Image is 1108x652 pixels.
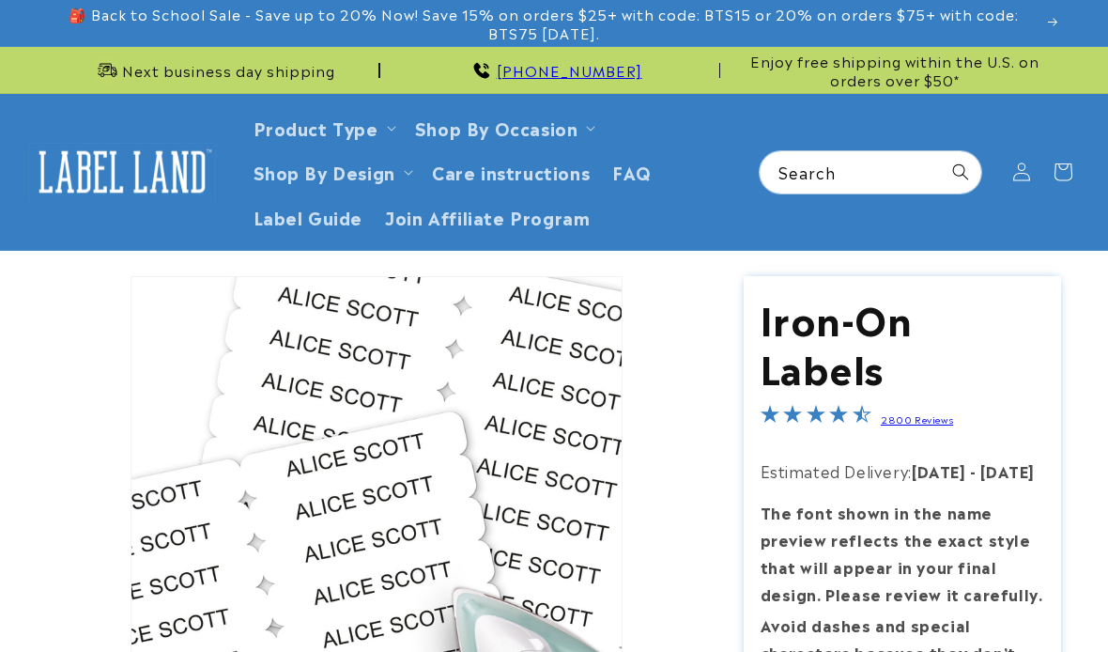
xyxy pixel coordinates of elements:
[242,194,375,239] a: Label Guide
[728,52,1061,88] span: Enjoy free shipping within the U.S. on orders over $50*
[761,501,1043,604] strong: The font shown in the name preview reflects the exact style that will appear in your final design...
[254,159,395,184] a: Shop By Design
[374,194,601,239] a: Join Affiliate Program
[970,459,977,482] strong: -
[980,459,1035,482] strong: [DATE]
[601,149,663,194] a: FAQ
[728,47,1061,93] div: Announcement
[415,116,578,138] span: Shop By Occasion
[122,61,335,80] span: Next business day shipping
[421,149,601,194] a: Care instructions
[47,47,380,93] div: Announcement
[385,206,590,227] span: Join Affiliate Program
[47,5,1040,41] span: 🎒 Back to School Sale - Save up to 20% Now! Save 15% on orders $25+ with code: BTS15 or 20% on or...
[912,459,966,482] strong: [DATE]
[254,115,378,140] a: Product Type
[612,161,652,182] span: FAQ
[432,161,590,182] span: Care instructions
[254,206,363,227] span: Label Guide
[761,293,1045,391] h1: Iron-On Labels
[22,135,223,208] a: Label Land
[242,105,404,149] summary: Product Type
[404,105,604,149] summary: Shop By Occasion
[761,458,1045,485] p: Estimated Delivery:
[28,143,216,201] img: Label Land
[761,407,871,429] span: 4.5-star overall rating
[388,47,721,93] div: Announcement
[881,412,953,426] a: 2800 Reviews
[242,149,421,194] summary: Shop By Design
[497,59,642,81] a: [PHONE_NUMBER]
[940,151,981,193] button: Search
